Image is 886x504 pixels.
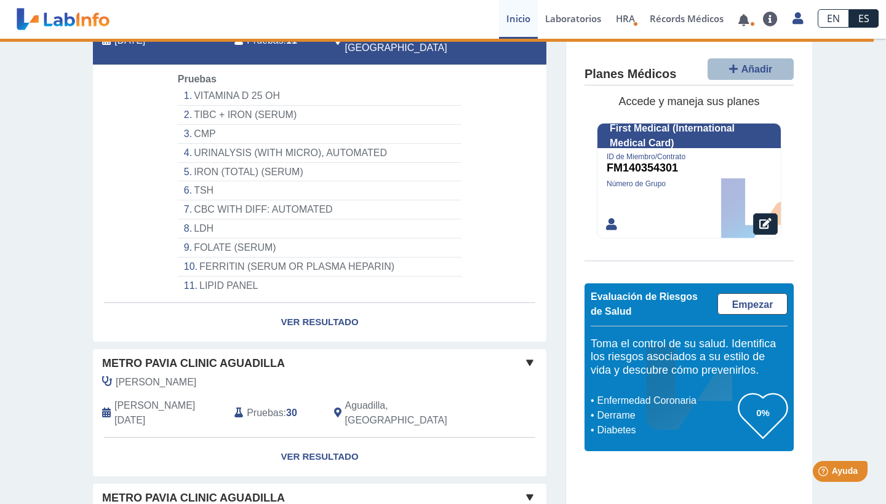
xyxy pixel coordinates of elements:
span: Empezar [732,299,773,310]
li: Enfermedad Coronaria [594,393,738,408]
span: 2025-08-13 [114,33,145,48]
a: Empezar [717,293,788,315]
li: Derrame [594,408,738,423]
li: URINALYSIS (WITH MICRO), AUTOMATED [178,144,461,163]
li: FERRITIN (SERUM OR PLASMA HEPARIN) [178,258,461,277]
span: Metro Pavia Clinic Aguadilla [102,355,285,372]
span: Accede y maneja sus planes [618,95,759,108]
a: ES [849,9,879,28]
b: 30 [286,408,297,418]
li: FOLATE (SERUM) [178,238,461,258]
li: TSH [178,181,461,200]
h3: 0% [738,405,788,420]
li: CBC WITH DIFF: AUTOMATED [178,200,461,219]
div: : [225,26,324,55]
span: Aguadilla, PR [345,26,481,55]
li: LIPID PANEL [178,277,461,295]
a: Ver Resultado [93,438,546,476]
span: 2025-01-29 [114,398,225,428]
iframe: Help widget launcher [776,456,872,490]
li: LDH [178,219,461,238]
div: : [225,398,324,428]
b: 11 [286,35,297,45]
span: Pruebas [247,33,283,48]
span: HRA [616,12,635,25]
li: Diabetes [594,423,738,438]
span: Sepulveda Maldonado, Luis [116,375,196,390]
span: Añadir [741,64,773,74]
span: Evaluación de Riesgos de Salud [591,291,698,317]
span: Pruebas [247,406,283,420]
a: EN [818,9,849,28]
span: Aguadilla, PR [345,398,481,428]
a: Ver Resultado [93,303,546,342]
li: IRON (TOTAL) (SERUM) [178,163,461,182]
li: CMP [178,125,461,144]
span: Pruebas [178,74,217,84]
h4: Planes Médicos [585,67,676,82]
button: Añadir [708,58,794,80]
li: TIBC + IRON (SERUM) [178,106,461,125]
h5: Toma el control de su salud. Identifica los riesgos asociados a su estilo de vida y descubre cómo... [591,337,788,377]
li: VITAMINA D 25 OH [178,87,461,106]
